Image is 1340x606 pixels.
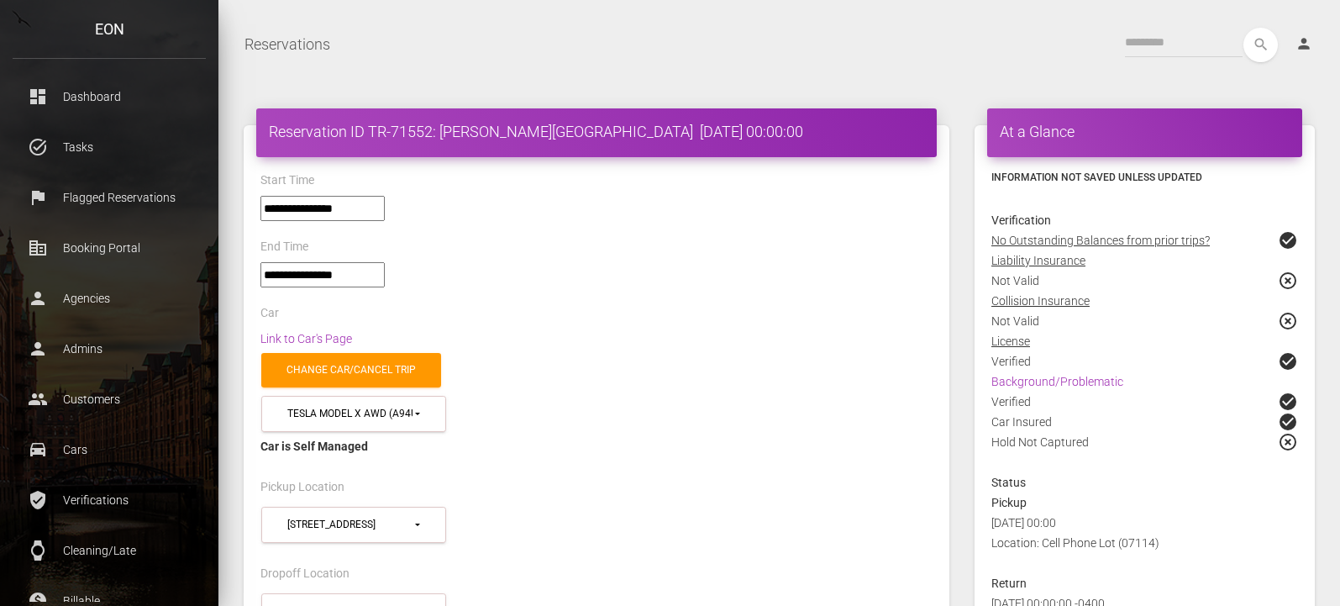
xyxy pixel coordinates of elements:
[1000,121,1290,142] h4: At a Glance
[13,177,206,219] a: flag Flagged Reservations
[13,479,206,521] a: verified_user Verifications
[260,332,352,345] a: Link to Car's Page
[25,487,193,513] p: Verifications
[979,412,1311,432] div: Car Insured
[991,170,1298,185] h6: Information not saved unless updated
[25,437,193,462] p: Cars
[1278,230,1298,250] span: check_circle
[13,277,206,319] a: person Agencies
[261,353,441,387] a: Change car/cancel trip
[991,254,1085,267] u: Liability Insurance
[979,271,1311,291] div: Not Valid
[991,496,1027,509] strong: Pickup
[1278,271,1298,291] span: highlight_off
[25,387,193,412] p: Customers
[1243,28,1278,62] button: search
[13,126,206,168] a: task_alt Tasks
[25,336,193,361] p: Admins
[1278,412,1298,432] span: check_circle
[261,507,446,543] button: 1960 E Grand Ave (90245)
[991,516,1159,550] span: [DATE] 00:00 Location: Cell Phone Lot (07114)
[1283,28,1327,61] a: person
[991,213,1051,227] strong: Verification
[991,234,1210,247] u: No Outstanding Balances from prior trips?
[13,76,206,118] a: dashboard Dashboard
[13,328,206,370] a: person Admins
[260,172,314,189] label: Start Time
[261,396,446,432] button: Tesla Model X AWD (A94UHU in 90245)
[991,476,1026,489] strong: Status
[979,432,1311,472] div: Hold Not Captured
[979,311,1311,331] div: Not Valid
[260,436,933,456] div: Car is Self Managed
[287,407,413,421] div: Tesla Model X AWD (A94UHU in 90245)
[269,121,924,142] h4: Reservation ID TR-71552: [PERSON_NAME][GEOGRAPHIC_DATA] [DATE] 00:00:00
[1278,392,1298,412] span: check_circle
[13,429,206,471] a: drive_eta Cars
[991,335,1030,348] u: License
[244,24,330,66] a: Reservations
[287,518,413,532] div: [STREET_ADDRESS]
[1278,311,1298,331] span: highlight_off
[13,378,206,420] a: people Customers
[260,479,344,496] label: Pickup Location
[25,538,193,563] p: Cleaning/Late
[260,239,308,256] label: End Time
[1278,351,1298,372] span: check_circle
[25,286,193,311] p: Agencies
[25,235,193,261] p: Booking Portal
[25,84,193,109] p: Dashboard
[991,294,1090,308] u: Collision Insurance
[13,227,206,269] a: corporate_fare Booking Portal
[25,185,193,210] p: Flagged Reservations
[260,305,279,322] label: Car
[979,351,1311,372] div: Verified
[991,375,1123,388] a: Background/Problematic
[1295,35,1312,52] i: person
[1278,432,1298,452] span: highlight_off
[991,577,1027,590] strong: Return
[260,566,349,582] label: Dropoff Location
[13,530,206,572] a: watch Cleaning/Late
[25,134,193,160] p: Tasks
[979,392,1311,412] div: Verified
